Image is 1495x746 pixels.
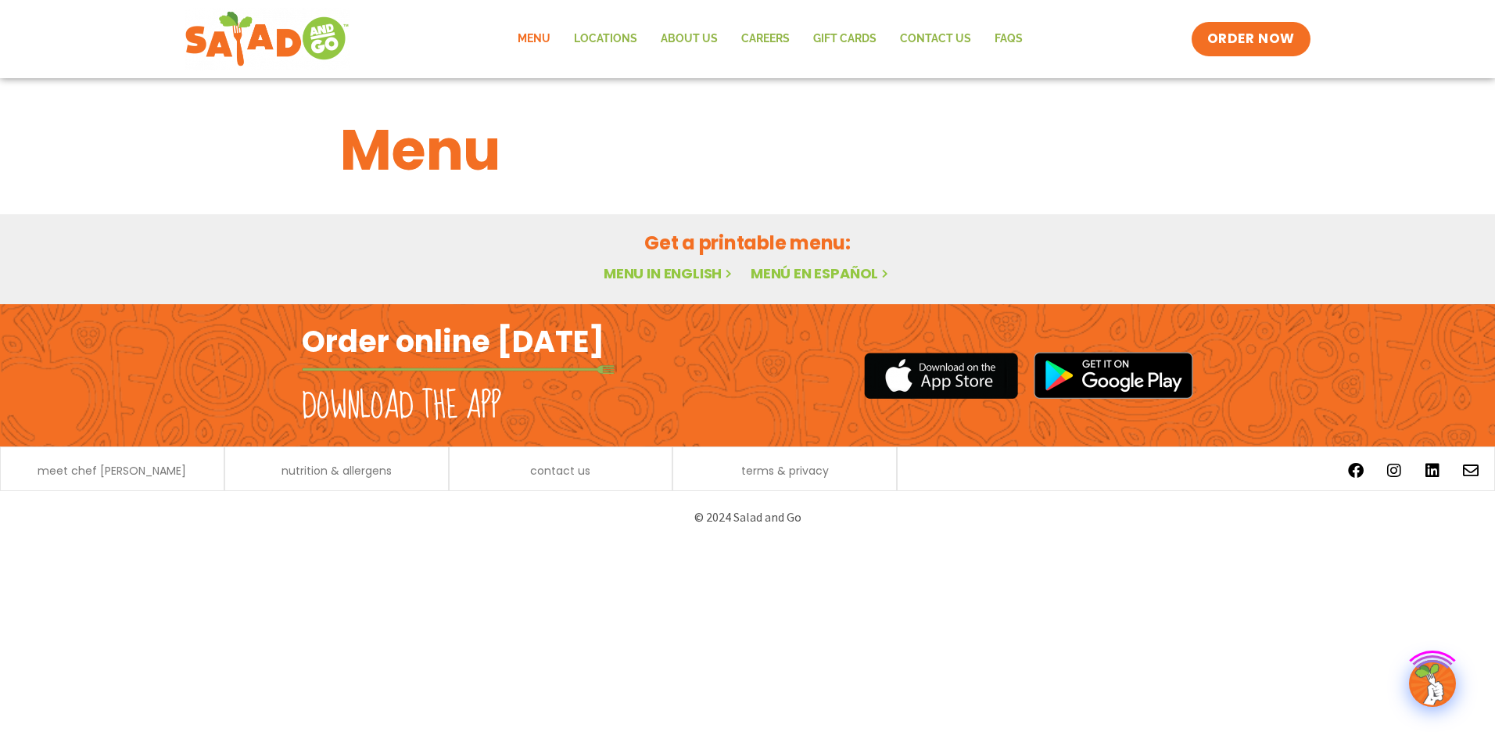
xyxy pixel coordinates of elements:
a: ORDER NOW [1192,22,1310,56]
h2: Get a printable menu: [340,229,1155,256]
h1: Menu [340,108,1155,192]
a: nutrition & allergens [281,465,392,476]
p: © 2024 Salad and Go [310,507,1185,528]
a: terms & privacy [741,465,829,476]
a: Menu in English [604,264,735,283]
h2: Download the app [302,385,501,429]
img: fork [302,365,615,374]
nav: Menu [506,21,1034,57]
span: ORDER NOW [1207,30,1295,48]
img: new-SAG-logo-768×292 [185,8,350,70]
a: meet chef [PERSON_NAME] [38,465,186,476]
a: contact us [530,465,590,476]
img: google_play [1034,352,1193,399]
img: appstore [864,350,1018,401]
a: Menu [506,21,562,57]
a: About Us [649,21,730,57]
a: FAQs [983,21,1034,57]
a: GIFT CARDS [801,21,888,57]
h2: Order online [DATE] [302,322,604,360]
a: Locations [562,21,649,57]
a: Careers [730,21,801,57]
a: Contact Us [888,21,983,57]
a: Menú en español [751,264,891,283]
